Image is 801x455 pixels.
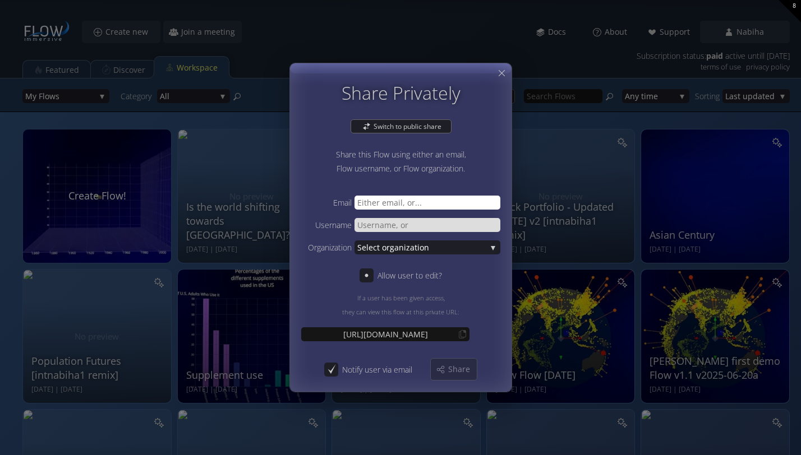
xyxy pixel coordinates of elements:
h2: Share Privately [341,83,460,103]
input: Either email, or... [355,196,500,210]
div: Username [301,218,355,232]
p: If a user has been given access, they can view this flow at this private URL: [342,291,459,319]
span: Select or [357,240,390,254]
div: Notify user via email [342,363,412,377]
div: Allow user to edit? [378,268,442,282]
p: Share this Flow using either an email, Flow username, or Flow organization. [335,147,466,175]
input: Username, or [355,218,500,232]
span: ganization [390,240,486,254]
span: Switch to public share [373,120,445,133]
div: Organization [301,240,355,254]
div: Email [301,196,355,210]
